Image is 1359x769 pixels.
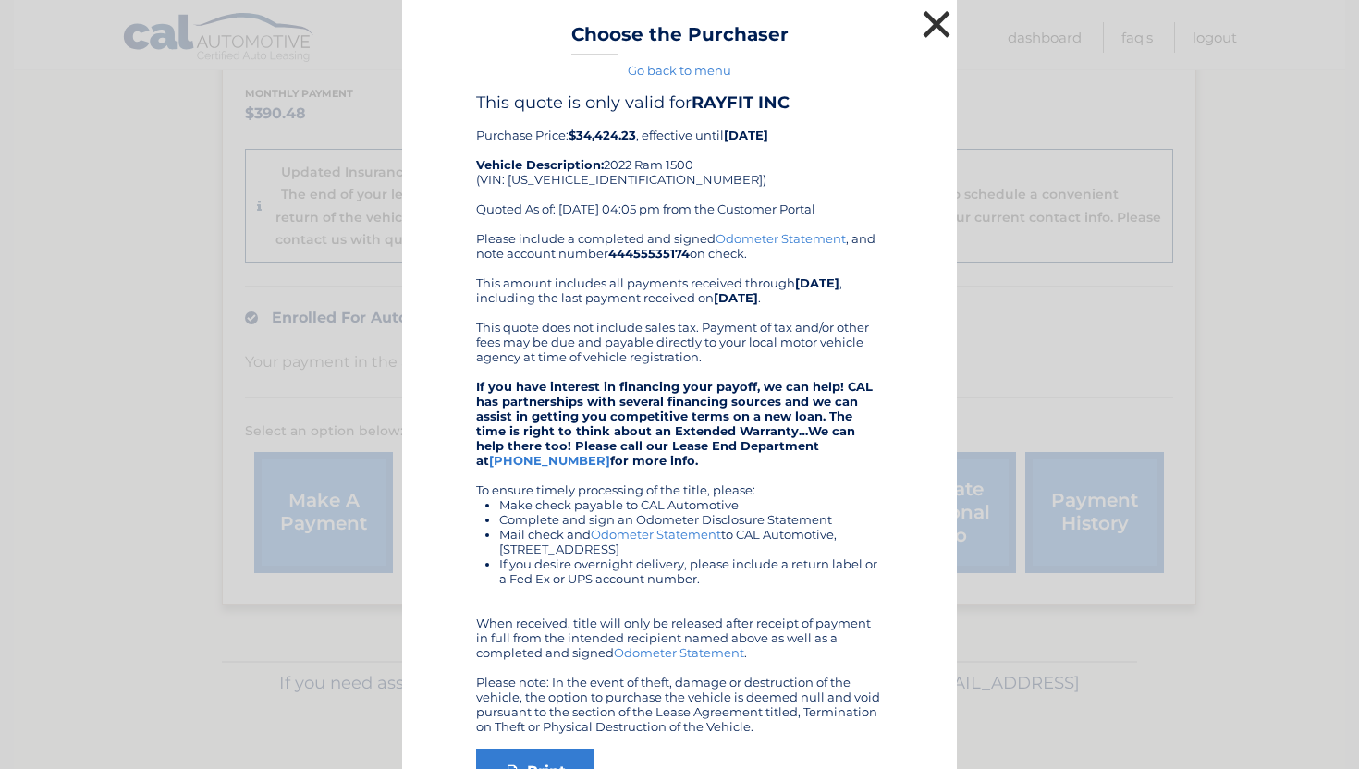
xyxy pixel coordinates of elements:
strong: If you have interest in financing your payoff, we can help! CAL has partnerships with several fin... [476,379,873,468]
a: Odometer Statement [716,231,846,246]
b: 44455535174 [608,246,690,261]
button: × [918,6,955,43]
a: Go back to menu [628,63,731,78]
b: [DATE] [724,128,768,142]
li: Make check payable to CAL Automotive [499,497,883,512]
h4: This quote is only valid for [476,92,883,113]
li: Complete and sign an Odometer Disclosure Statement [499,512,883,527]
div: Please include a completed and signed , and note account number on check. This amount includes al... [476,231,883,734]
b: [DATE] [795,275,839,290]
h3: Choose the Purchaser [571,23,789,55]
li: Mail check and to CAL Automotive, [STREET_ADDRESS] [499,527,883,556]
b: RAYFIT INC [692,92,790,113]
li: If you desire overnight delivery, please include a return label or a Fed Ex or UPS account number. [499,556,883,586]
b: $34,424.23 [569,128,636,142]
a: [PHONE_NUMBER] [489,453,610,468]
a: Odometer Statement [591,527,721,542]
b: [DATE] [714,290,758,305]
div: Purchase Price: , effective until 2022 Ram 1500 (VIN: [US_VEHICLE_IDENTIFICATION_NUMBER]) Quoted ... [476,92,883,231]
strong: Vehicle Description: [476,157,604,172]
a: Odometer Statement [614,645,744,660]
